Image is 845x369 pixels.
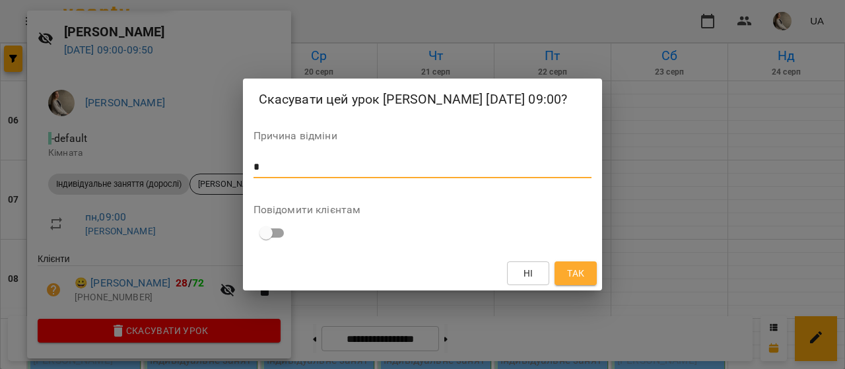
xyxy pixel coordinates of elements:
[507,261,549,285] button: Ні
[555,261,597,285] button: Так
[259,89,587,110] h2: Скасувати цей урок [PERSON_NAME] [DATE] 09:00?
[524,265,533,281] span: Ні
[253,131,592,141] label: Причина відміни
[253,205,592,215] label: Повідомити клієнтам
[567,265,584,281] span: Так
